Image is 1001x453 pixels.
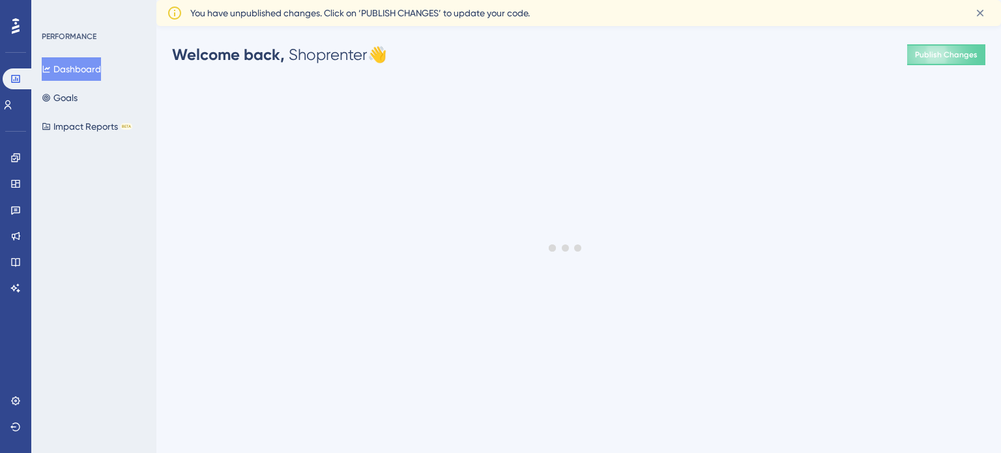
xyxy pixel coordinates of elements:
div: Shoprenter 👋 [172,44,387,65]
button: Dashboard [42,57,101,81]
span: Publish Changes [915,50,978,60]
button: Publish Changes [907,44,985,65]
button: Goals [42,86,78,110]
span: You have unpublished changes. Click on ‘PUBLISH CHANGES’ to update your code. [190,5,530,21]
span: Welcome back, [172,45,285,64]
button: Impact ReportsBETA [42,115,132,138]
div: PERFORMANCE [42,31,96,42]
div: BETA [121,123,132,130]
